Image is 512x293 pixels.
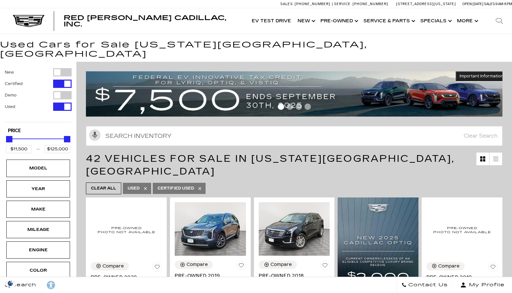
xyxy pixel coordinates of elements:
div: Filter by Vehicle Type [5,68,72,122]
span: 42 Vehicles for Sale in [US_STATE][GEOGRAPHIC_DATA], [GEOGRAPHIC_DATA] [86,153,455,177]
a: Red [PERSON_NAME] Cadillac, Inc. [64,15,242,27]
span: Red [PERSON_NAME] Cadillac, Inc. [64,14,226,28]
label: Used [5,104,15,110]
div: Model [22,165,54,172]
div: ModelModel [6,160,70,177]
svg: Click to toggle on voice search [89,129,101,141]
img: 2020 Cadillac XT4 Premium Luxury [91,202,162,257]
a: Pre-Owned 2018Cadillac XT5 Luxury AWD [259,273,330,292]
div: Make [22,206,54,213]
button: Save Vehicle [152,262,162,274]
a: Specials [417,8,454,34]
span: Pre-Owned 2019 [426,274,493,281]
div: YearYear [6,180,70,197]
a: New [294,8,317,34]
span: Contact Us [407,281,448,289]
div: Engine [22,247,54,254]
div: MakeMake [6,201,70,218]
span: [PHONE_NUMBER] [353,2,388,6]
span: Go to slide 3 [296,104,302,110]
span: Go to slide 4 [305,104,311,110]
h5: Price [8,128,68,134]
span: Sales: [280,2,294,6]
div: Compare [270,262,292,268]
span: Pre-Owned 2019 [175,273,241,279]
button: Compare Vehicle [426,262,465,270]
input: Maximum [45,145,70,153]
span: Go to slide 2 [287,104,293,110]
span: Go to slide 1 [278,104,284,110]
div: MileageMileage [6,221,70,238]
input: Minimum [6,145,32,153]
a: Service: [PHONE_NUMBER] [332,2,390,6]
a: Pre-Owned [317,8,360,34]
span: Pre-Owned 2018 [259,273,325,279]
span: Used [128,184,140,192]
button: More [454,8,480,34]
label: New [5,69,14,75]
span: My Profile [466,281,505,289]
div: Compare [438,263,459,269]
span: 9 AM-6 PM [495,2,512,6]
button: Compare Vehicle [175,261,213,269]
span: Open [DATE] [462,2,483,6]
span: Certified Used [158,184,194,192]
button: Compare Vehicle [91,262,129,270]
a: Contact Us [396,277,453,293]
div: Maximum Price [64,136,70,142]
button: Save Vehicle [236,261,246,273]
span: Clear All [91,184,116,192]
button: Save Vehicle [320,261,330,273]
img: Cadillac Dark Logo with Cadillac White Text [13,15,45,27]
img: Opt-Out Icon [3,280,18,287]
div: EngineEngine [6,241,70,259]
button: Open user profile menu [453,277,512,293]
span: Search [10,281,36,289]
button: Save Vehicle [488,262,498,274]
img: vrp-tax-ending-august-version [86,71,507,117]
span: Important Information [459,74,503,79]
div: ColorColor [6,262,70,279]
input: Search Inventory [86,126,502,146]
div: Compare [102,263,124,269]
div: Year [22,185,54,192]
div: Minimum Price [6,136,12,142]
a: EV Test Drive [249,8,294,34]
a: [STREET_ADDRESS][US_STATE] [396,2,456,6]
img: 2019 Cadillac XT4 AWD Premium Luxury [426,202,498,257]
button: Important Information [456,71,507,81]
label: Demo [5,92,17,98]
span: Pre-Owned 2020 [91,274,157,281]
div: Color [22,267,54,274]
label: Certified [5,81,23,87]
span: [PHONE_NUMBER] [295,2,330,6]
a: Pre-Owned 2019Cadillac XT4 AWD Premium Luxury [175,273,246,292]
a: Service & Parts [360,8,417,34]
section: Click to Open Cookie Consent Modal [3,280,18,287]
div: Mileage [22,226,54,233]
button: Compare Vehicle [259,261,297,269]
div: Price [6,134,70,153]
img: 2019 Cadillac XT4 AWD Premium Luxury [175,202,246,256]
a: Sales: [PHONE_NUMBER] [280,2,332,6]
img: 2018 Cadillac XT5 Luxury AWD [259,202,330,256]
span: Sales: [484,2,495,6]
div: Compare [186,262,208,268]
span: Service: [334,2,352,6]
